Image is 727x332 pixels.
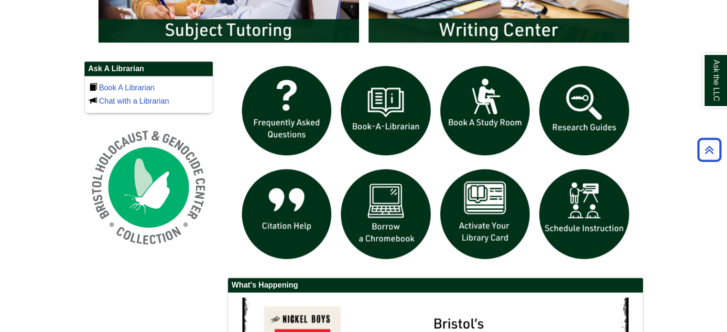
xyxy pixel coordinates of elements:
[435,164,535,264] img: activate Library Card icon links to form to activate student ID into library card
[237,61,336,161] img: frequently asked questions
[99,84,155,92] a: Book A Librarian
[336,61,435,161] img: Book a Librarian icon links to book a librarian web page
[237,164,336,264] img: citation help icon links to citation help guide page
[84,123,213,252] img: Holocaust and Genocide Collection
[237,61,634,268] div: slideshow
[435,61,535,161] img: book a study room icon links to book a study room web page
[694,143,725,156] a: Back to Top
[534,61,634,161] img: Research Guides icon links to research guides web page
[228,278,643,293] h2: What's Happening
[85,62,213,76] h2: Ask A Librarian
[534,164,634,264] img: For faculty. Schedule Library Instruction icon links to form.
[99,97,169,105] a: Chat with a Librarian
[336,164,435,264] img: Borrow a chromebook icon links to the borrow a chromebook web page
